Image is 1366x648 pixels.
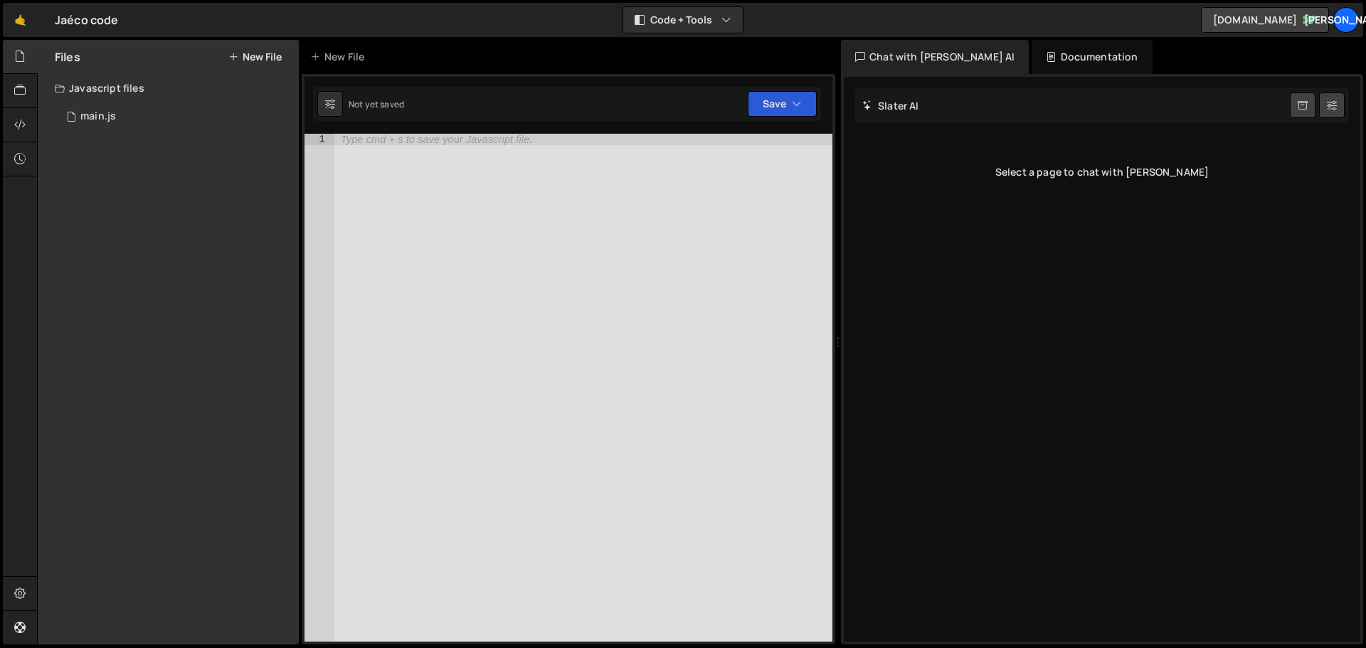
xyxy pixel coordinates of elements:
[349,98,404,110] div: Not yet saved
[305,134,334,145] div: 1
[862,99,919,112] h2: Slater AI
[228,51,282,63] button: New File
[80,110,116,123] div: main.js
[623,7,743,33] button: Code + Tools
[3,3,38,37] a: 🤙
[55,11,119,28] div: Jaéco code
[748,91,817,117] button: Save
[310,50,370,64] div: New File
[1201,7,1329,33] a: [DOMAIN_NAME]
[341,134,532,144] div: Type cmd + s to save your Javascript file.
[1333,7,1359,33] a: [PERSON_NAME]
[38,74,299,102] div: Javascript files
[1032,40,1152,74] div: Documentation
[55,102,299,131] div: 16764/45809.js
[855,144,1349,201] div: Select a page to chat with [PERSON_NAME]
[841,40,1029,74] div: Chat with [PERSON_NAME] AI
[55,49,80,65] h2: Files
